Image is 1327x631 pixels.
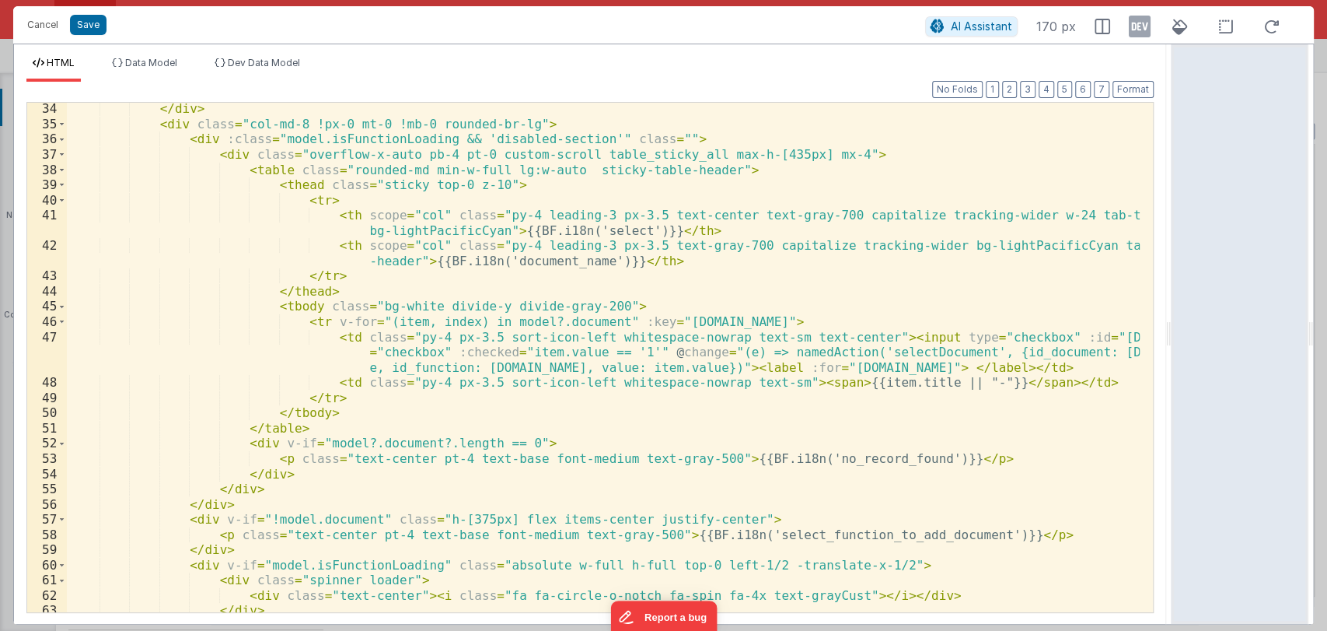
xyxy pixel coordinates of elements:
[19,14,66,36] button: Cancel
[1112,81,1154,98] button: Format
[70,15,107,35] button: Save
[27,467,67,482] div: 54
[1039,81,1054,98] button: 4
[27,528,67,543] div: 58
[27,193,67,209] div: 40
[951,19,1012,33] span: AI Assistant
[27,330,67,376] div: 47
[27,391,67,406] div: 49
[27,573,67,588] div: 61
[1020,81,1035,98] button: 3
[1075,81,1091,98] button: 6
[27,208,67,238] div: 41
[1057,81,1072,98] button: 5
[27,101,67,117] div: 34
[27,375,67,391] div: 48
[27,284,67,300] div: 44
[27,405,67,421] div: 50
[27,147,67,163] div: 37
[27,558,67,573] div: 60
[27,603,67,619] div: 63
[27,512,67,528] div: 57
[27,117,67,132] div: 35
[27,451,67,467] div: 53
[27,542,67,558] div: 59
[27,268,67,284] div: 43
[27,299,67,314] div: 45
[1002,81,1017,98] button: 2
[27,163,67,178] div: 38
[986,81,999,98] button: 1
[27,314,67,330] div: 46
[125,57,177,68] span: Data Model
[27,177,67,193] div: 39
[27,588,67,604] div: 62
[47,57,75,68] span: HTML
[27,238,67,268] div: 42
[27,482,67,497] div: 55
[925,16,1018,37] button: AI Assistant
[27,421,67,436] div: 51
[27,497,67,513] div: 56
[27,131,67,147] div: 36
[932,81,983,98] button: No Folds
[27,436,67,451] div: 52
[1036,17,1076,36] span: 170 px
[228,57,300,68] span: Dev Data Model
[1094,81,1109,98] button: 7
